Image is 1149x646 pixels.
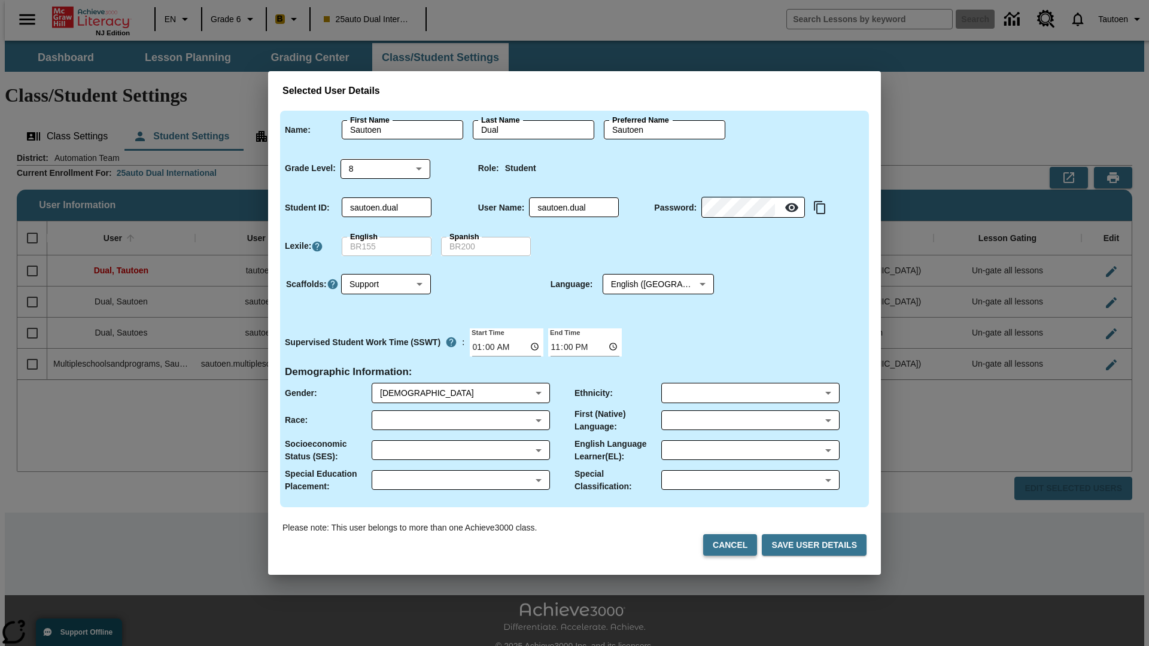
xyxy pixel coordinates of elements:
p: Language : [551,278,593,291]
p: Scaffolds : [286,278,327,291]
p: English Language Learner(EL) : [574,438,661,463]
label: Preferred Name [612,115,669,126]
p: Supervised Student Work Time (SSWT) [285,336,440,349]
p: Grade Level : [285,162,336,175]
div: Grade Level [341,159,430,178]
button: Reveal Password [780,196,804,220]
p: Socioeconomic Status (SES) : [285,438,372,463]
div: Scaffolds [341,275,431,294]
div: Student ID [342,198,431,217]
div: Female [380,387,531,399]
label: English [350,231,378,242]
button: Save User Details [762,534,867,556]
div: Language [603,275,714,294]
p: Please note: This user belongs to more than one Achieve3000 class. [282,522,537,534]
p: Gender : [285,387,317,400]
p: Race : [285,414,308,426]
div: User Name [529,198,619,217]
p: Lexile : [285,240,311,252]
p: Name : [285,124,311,136]
label: Spanish [449,231,479,242]
p: Student ID : [285,202,330,214]
p: Password : [654,202,697,214]
div: : [285,331,465,353]
h4: Demographic Information : [285,366,412,379]
p: Role : [478,162,499,175]
label: Last Name [481,115,519,126]
div: English ([GEOGRAPHIC_DATA]) [603,275,714,294]
a: Click here to know more about Lexiles, Will open in new tab [311,240,323,252]
label: End Time [548,327,580,337]
label: First Name [350,115,390,126]
label: Start Time [470,327,504,337]
div: Password [701,198,805,218]
button: Supervised Student Work Time is the timeframe when students can take LevelSet and when lessons ar... [440,331,462,353]
p: First (Native) Language : [574,408,661,433]
div: Support [341,275,431,294]
h3: Selected User Details [282,86,867,97]
button: Copy text to clipboard [810,197,830,218]
button: Click here to know more about Scaffolds [327,278,339,291]
p: Student [505,162,536,175]
p: Special Classification : [574,468,661,493]
button: Cancel [703,534,757,556]
p: User Name : [478,202,525,214]
div: 8 [341,159,430,178]
p: Ethnicity : [574,387,613,400]
p: Special Education Placement : [285,468,372,493]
